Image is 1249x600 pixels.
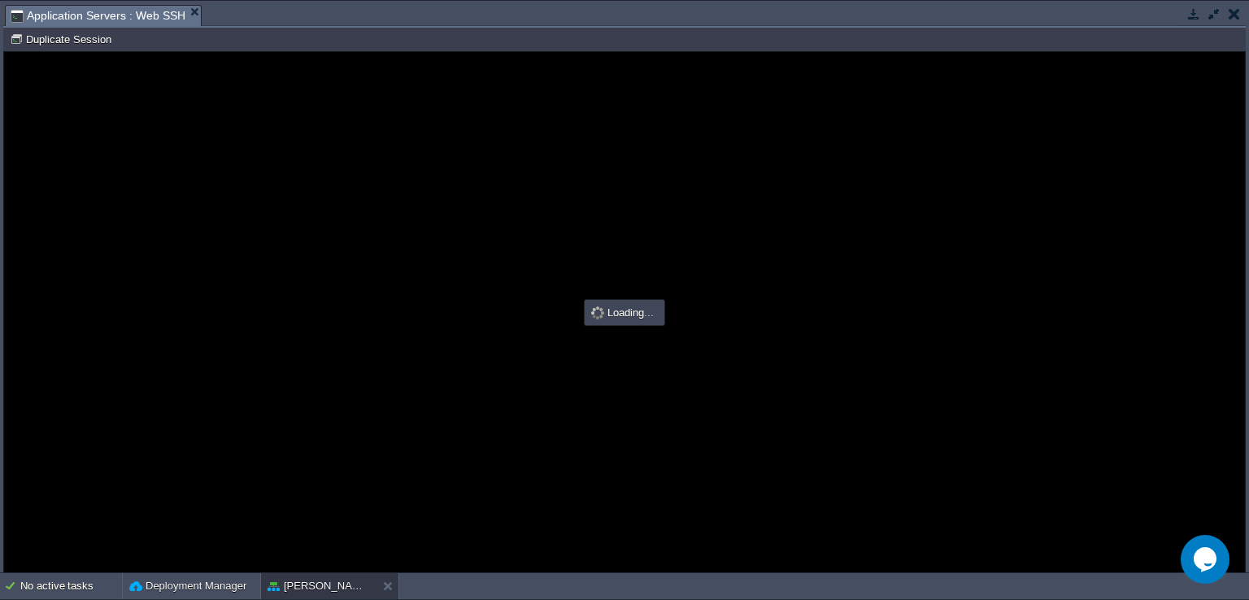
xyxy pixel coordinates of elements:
[586,302,663,324] div: Loading...
[10,32,116,46] button: Duplicate Session
[129,578,246,594] button: Deployment Manager
[1181,535,1233,584] iframe: chat widget
[20,573,122,599] div: No active tasks
[268,578,370,594] button: [PERSON_NAME]
[11,6,185,26] span: Application Servers : Web SSH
